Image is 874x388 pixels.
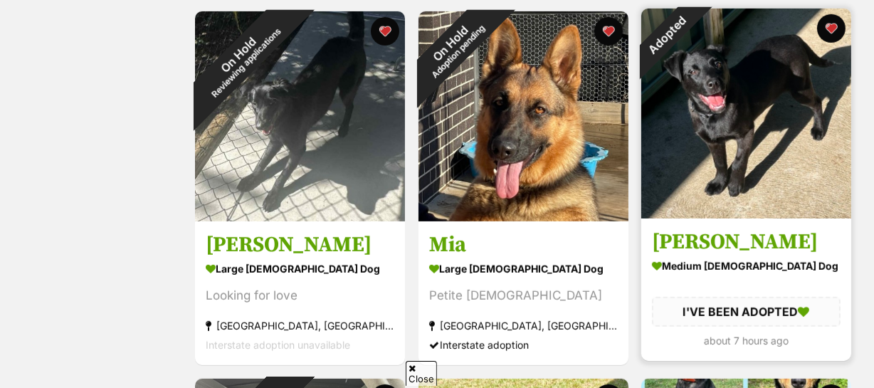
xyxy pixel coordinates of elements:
[429,258,618,279] div: large [DEMOGRAPHIC_DATA] Dog
[206,231,394,258] h3: [PERSON_NAME]
[641,218,851,361] a: [PERSON_NAME] medium [DEMOGRAPHIC_DATA] Dog I'VE BEEN ADOPTED about 7 hours ago favourite
[406,361,437,386] span: Close
[652,256,841,276] div: medium [DEMOGRAPHIC_DATA] Dog
[195,11,405,221] img: Dalia
[641,9,851,219] img: Jesse
[429,335,618,355] div: Interstate adoption
[429,286,618,305] div: Petite [DEMOGRAPHIC_DATA]
[206,286,394,305] div: Looking for love
[641,207,851,221] a: Adopted
[418,11,628,221] img: Mia
[210,26,283,100] span: Reviewing applications
[652,297,841,327] div: I'VE BEEN ADOPTED
[371,17,399,46] button: favourite
[206,316,394,335] div: [GEOGRAPHIC_DATA], [GEOGRAPHIC_DATA]
[430,23,487,80] span: Adoption pending
[418,210,628,224] a: On HoldAdoption pending
[195,221,405,365] a: [PERSON_NAME] large [DEMOGRAPHIC_DATA] Dog Looking for love [GEOGRAPHIC_DATA], [GEOGRAPHIC_DATA] ...
[652,229,841,256] h3: [PERSON_NAME]
[429,316,618,335] div: [GEOGRAPHIC_DATA], [GEOGRAPHIC_DATA]
[195,210,405,224] a: On HoldReviewing applications
[206,339,350,351] span: Interstate adoption unavailable
[429,231,618,258] h3: Mia
[652,332,841,351] div: about 7 hours ago
[206,258,394,279] div: large [DEMOGRAPHIC_DATA] Dog
[594,17,622,46] button: favourite
[418,221,628,365] a: Mia large [DEMOGRAPHIC_DATA] Dog Petite [DEMOGRAPHIC_DATA] [GEOGRAPHIC_DATA], [GEOGRAPHIC_DATA] I...
[817,14,846,43] button: favourite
